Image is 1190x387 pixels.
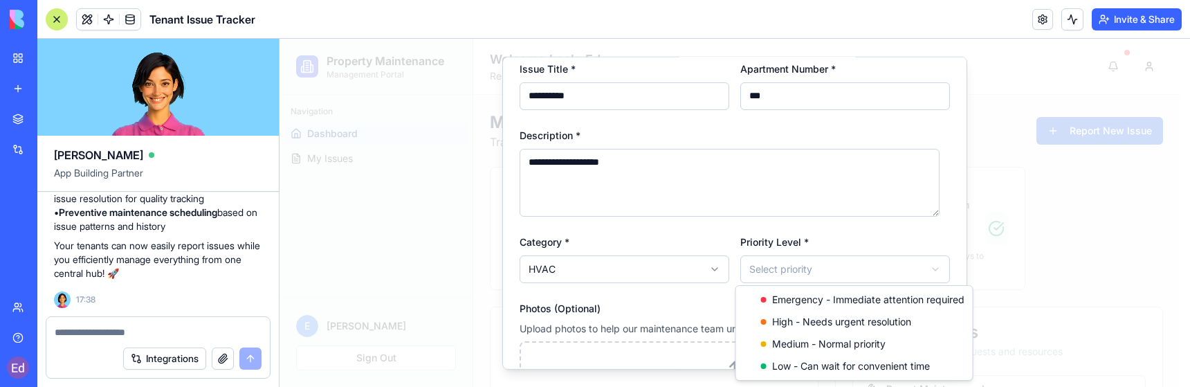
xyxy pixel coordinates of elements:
span: App Building Partner [54,166,262,191]
p: Your tenants can now easily report issues while you efficiently manage everything from one centra... [54,239,262,280]
div: Emergency - Immediate attention required [482,254,685,268]
button: Integrations [123,348,206,370]
p: • for urgent issue updates and assignments • after issue resolution for quality tracking • based ... [54,164,262,233]
span: [PERSON_NAME] [54,147,143,163]
div: High - Needs urgent resolution [482,276,632,290]
div: Low - Can wait for convenient time [482,321,650,334]
strong: Preventive maintenance scheduling [59,206,217,218]
img: logo [10,10,95,29]
img: ACg8ocLXaB9NVwlq0K3awrEX_WlgXSwMoMHGhgH8WXwei3Ju2ejYHw=s96-c [7,357,29,379]
img: Ella_00000_wcx2te.png [54,291,71,308]
div: Medium - Normal priority [482,298,606,312]
span: 17:38 [76,294,95,305]
span: Tenant Issue Tracker [149,11,255,28]
button: Invite & Share [1092,8,1182,30]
